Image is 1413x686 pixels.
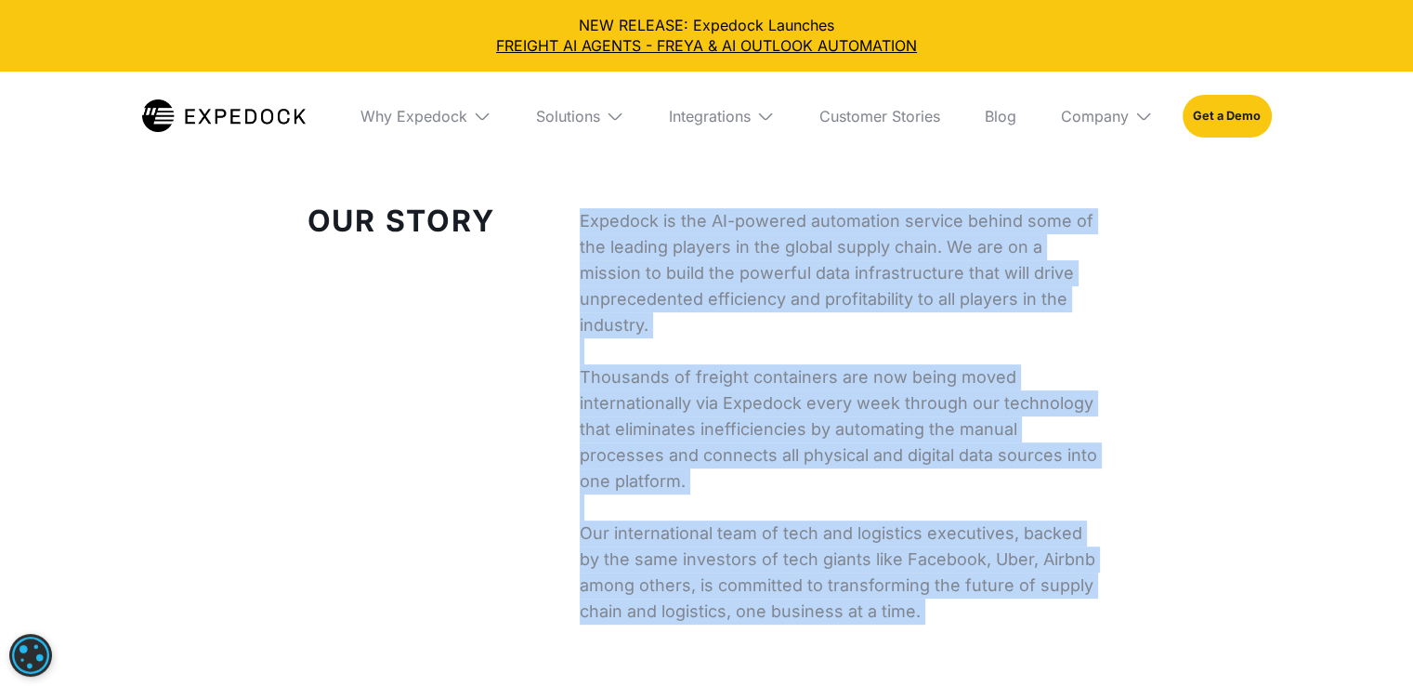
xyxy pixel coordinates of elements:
[1046,72,1168,161] div: Company
[521,72,639,161] div: Solutions
[580,208,1106,625] p: Expedock is the AI-powered automation service behind some of the leading players in the global su...
[1183,95,1271,138] a: Get a Demo
[805,72,955,161] a: Customer Stories
[346,72,506,161] div: Why Expedock
[654,72,790,161] div: Integrations
[360,107,467,125] div: Why Expedock
[669,107,751,125] div: Integrations
[536,107,600,125] div: Solutions
[970,72,1031,161] a: Blog
[307,203,495,239] strong: Our Story
[1061,107,1129,125] div: Company
[1104,485,1413,686] iframe: Chat Widget
[15,15,1398,57] div: NEW RELEASE: Expedock Launches
[1104,485,1413,686] div: Chat-Widget
[15,35,1398,56] a: FREIGHT AI AGENTS - FREYA & AI OUTLOOK AUTOMATION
